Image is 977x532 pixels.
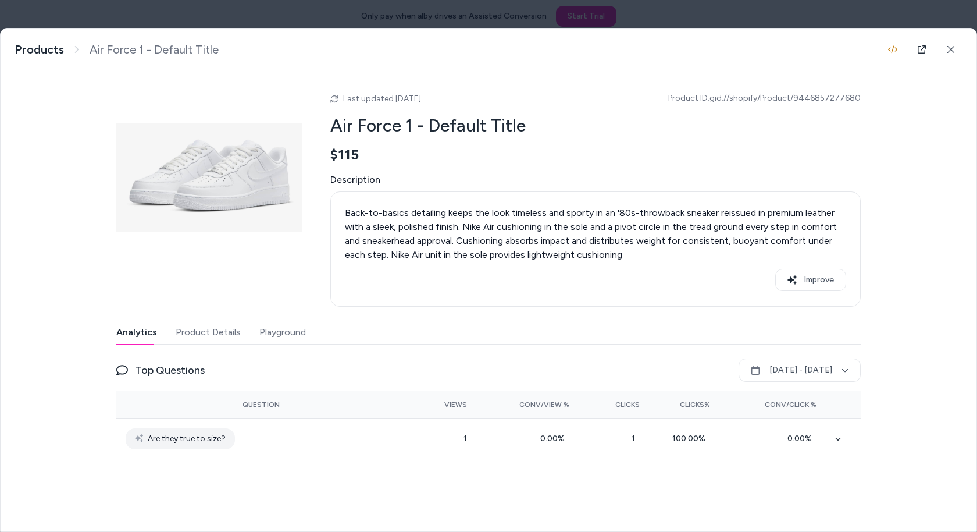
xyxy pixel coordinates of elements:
button: Analytics [116,321,157,344]
span: Question [243,400,280,409]
span: 100.00 % [672,434,710,444]
button: Views [415,395,467,414]
span: Last updated [DATE] [343,94,421,104]
button: Clicks% [658,395,710,414]
h2: Air Force 1 - Default Title [330,115,861,137]
span: Product ID: gid://shopify/Product/9446857277680 [668,93,861,104]
span: $115 [330,146,359,164]
a: Products [15,42,64,57]
button: Conv/Click % [729,395,816,414]
button: Clicks [588,395,640,414]
span: 0.00 % [787,434,816,444]
img: AIR_FORCE_1_07.jpg [116,84,302,271]
button: [DATE] - [DATE] [739,359,861,382]
div: Back-to-basics detailing keeps the look timeless and sporty in an '80s-throwback sneaker reissued... [345,206,846,262]
span: 1 [632,434,640,444]
span: Conv/Click % [765,400,816,409]
span: Description [330,173,861,187]
nav: breadcrumb [15,42,219,57]
span: 0.00 % [540,434,569,444]
span: Clicks [615,400,640,409]
button: Product Details [176,321,241,344]
span: Clicks% [680,400,710,409]
button: Question [243,395,280,414]
span: 1 [463,434,467,444]
span: Conv/View % [519,400,569,409]
span: Top Questions [135,362,205,378]
button: Conv/View % [486,395,570,414]
span: Views [444,400,467,409]
button: Improve [775,269,846,291]
button: Playground [259,321,306,344]
span: Are they true to size? [148,432,226,446]
span: Air Force 1 - Default Title [90,42,219,57]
